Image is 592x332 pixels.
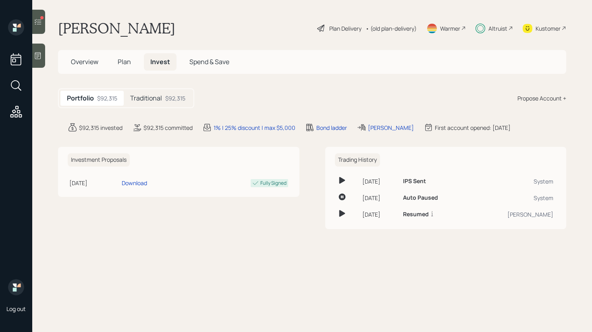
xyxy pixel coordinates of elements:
div: $92,315 [97,94,117,102]
span: Plan [118,57,131,66]
h5: Traditional [130,94,162,102]
span: Spend & Save [189,57,229,66]
div: Log out [6,305,26,313]
div: [DATE] [362,177,397,186]
div: [PERSON_NAME] [368,123,414,132]
div: [PERSON_NAME] [472,210,553,219]
div: System [472,177,553,186]
div: $92,315 committed [143,123,193,132]
h6: Resumed [403,211,429,218]
div: Plan Delivery [329,24,361,33]
div: [DATE] [362,194,397,202]
div: System [472,194,553,202]
div: Propose Account + [517,94,566,102]
div: $92,315 [165,94,185,102]
div: Fully Signed [260,180,287,187]
h6: Trading History [335,153,380,167]
div: Warmer [440,24,460,33]
div: [DATE] [362,210,397,219]
h6: IPS Sent [403,178,426,185]
div: Download [122,179,147,187]
h6: Investment Proposals [68,153,130,167]
h1: [PERSON_NAME] [58,19,175,37]
div: [DATE] [69,179,118,187]
div: 1% | 25% discount | max $5,000 [214,123,295,132]
span: Invest [150,57,170,66]
div: Bond ladder [316,123,347,132]
div: Kustomer [536,24,561,33]
h5: Portfolio [67,94,94,102]
div: Altruist [488,24,507,33]
div: • (old plan-delivery) [366,24,417,33]
h6: Auto Paused [403,194,438,201]
img: retirable_logo.png [8,279,24,295]
div: $92,315 invested [79,123,123,132]
span: Overview [71,57,98,66]
div: First account opened: [DATE] [435,123,511,132]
